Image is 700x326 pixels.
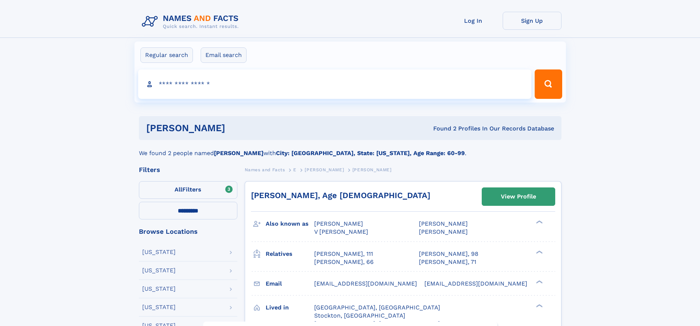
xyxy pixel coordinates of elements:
[266,218,314,230] h3: Also known as
[293,167,297,172] span: E
[352,167,392,172] span: [PERSON_NAME]
[419,250,478,258] a: [PERSON_NAME], 98
[251,191,430,200] a: [PERSON_NAME], Age [DEMOGRAPHIC_DATA]
[293,165,297,174] a: E
[482,188,555,205] a: View Profile
[139,228,237,235] div: Browse Locations
[139,140,561,158] div: We found 2 people named with .
[142,268,176,273] div: [US_STATE]
[314,312,405,319] span: Stockton, [GEOGRAPHIC_DATA]
[139,166,237,173] div: Filters
[138,69,532,99] input: search input
[314,250,373,258] a: [PERSON_NAME], 111
[534,279,543,284] div: ❯
[503,12,561,30] a: Sign Up
[146,123,329,133] h1: [PERSON_NAME]
[245,165,285,174] a: Names and Facts
[535,69,562,99] button: Search Button
[314,304,440,311] span: [GEOGRAPHIC_DATA], [GEOGRAPHIC_DATA]
[214,150,263,157] b: [PERSON_NAME]
[419,258,476,266] a: [PERSON_NAME], 71
[276,150,465,157] b: City: [GEOGRAPHIC_DATA], State: [US_STATE], Age Range: 60-99
[305,167,344,172] span: [PERSON_NAME]
[139,12,245,32] img: Logo Names and Facts
[266,277,314,290] h3: Email
[314,280,417,287] span: [EMAIL_ADDRESS][DOMAIN_NAME]
[534,250,543,254] div: ❯
[424,280,527,287] span: [EMAIL_ADDRESS][DOMAIN_NAME]
[142,286,176,292] div: [US_STATE]
[534,303,543,308] div: ❯
[534,220,543,225] div: ❯
[142,304,176,310] div: [US_STATE]
[419,228,468,235] span: [PERSON_NAME]
[142,249,176,255] div: [US_STATE]
[266,301,314,314] h3: Lived in
[501,188,536,205] div: View Profile
[314,220,363,227] span: [PERSON_NAME]
[419,220,468,227] span: [PERSON_NAME]
[314,228,368,235] span: V [PERSON_NAME]
[329,125,554,133] div: Found 2 Profiles In Our Records Database
[175,186,182,193] span: All
[139,181,237,199] label: Filters
[266,248,314,260] h3: Relatives
[314,258,374,266] a: [PERSON_NAME], 66
[140,47,193,63] label: Regular search
[444,12,503,30] a: Log In
[305,165,344,174] a: [PERSON_NAME]
[201,47,247,63] label: Email search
